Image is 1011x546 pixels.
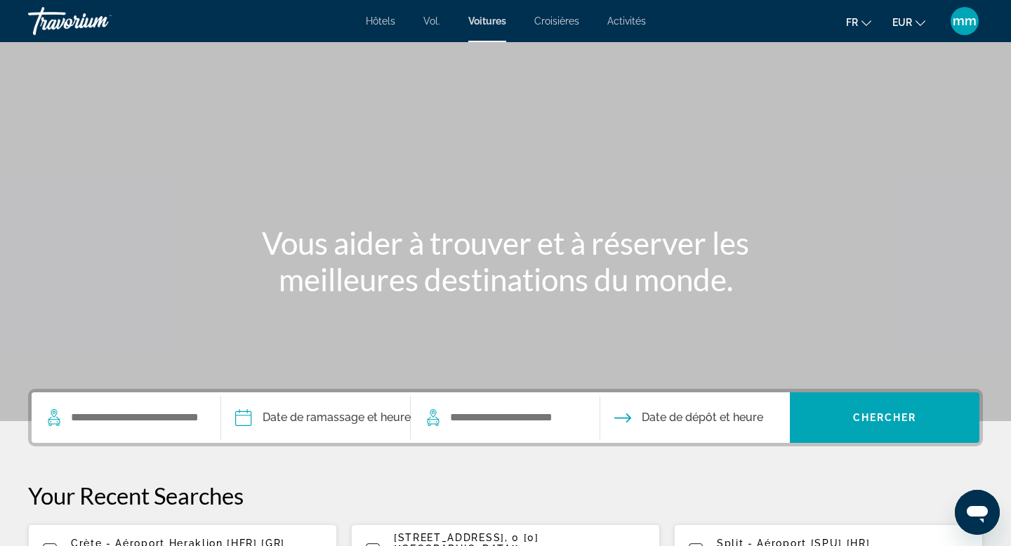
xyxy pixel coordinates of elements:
[534,15,579,27] a: Croisières
[614,392,763,443] button: Drop-off date
[953,13,977,28] font: mm
[28,3,168,39] a: Travorium
[235,392,411,443] button: Pickup date
[468,15,506,27] a: Voitures
[955,490,1000,535] iframe: Bouton de lancement de la fenêtre de messagerie
[790,392,979,443] button: Chercher
[242,225,769,298] h1: Vous aider à trouver et à réserver les meilleures destinations du monde.
[366,15,395,27] a: Hôtels
[892,17,912,28] font: EUR
[846,17,858,28] font: fr
[28,481,983,510] p: Your Recent Searches
[846,12,871,32] button: Changer de langue
[892,12,925,32] button: Changer de devise
[642,408,763,427] span: Date de dépôt et heure
[32,392,979,443] div: Search widget
[853,412,917,423] span: Chercher
[423,15,440,27] a: Vol.
[946,6,983,36] button: Menu utilisateur
[607,15,646,27] a: Activités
